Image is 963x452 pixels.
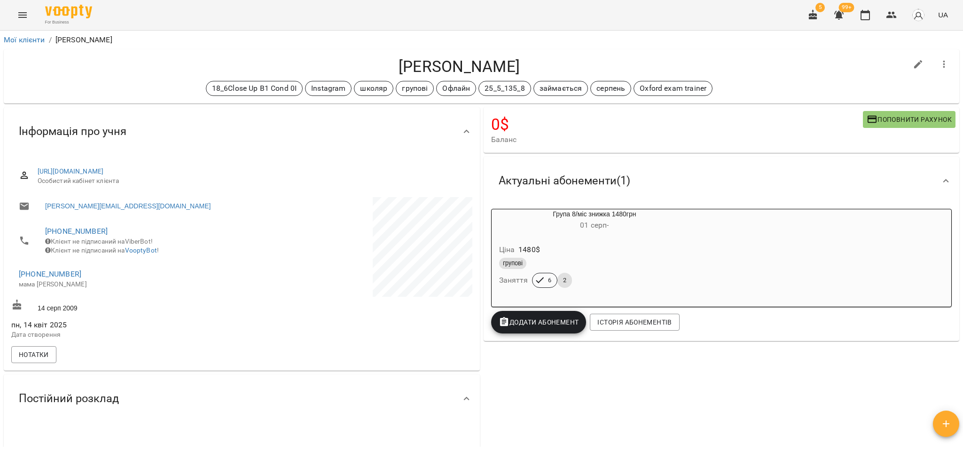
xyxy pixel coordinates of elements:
h4: 0 $ [491,115,863,134]
span: 2 [557,276,572,285]
div: Група 8/міс знижка 1480грн [492,209,698,232]
a: VooptyBot [125,246,157,254]
span: Постійний розклад [19,391,119,406]
span: Особистий кабінет клієнта [38,176,465,186]
p: школяр [360,83,387,94]
span: 5 [815,3,825,12]
p: 18_6Close Up B1 Cond 0I [212,83,297,94]
span: групові [499,259,526,268]
button: Поповнити рахунок [863,111,955,128]
p: [PERSON_NAME] [55,34,112,46]
p: 25_5_135_8 [485,83,525,94]
span: Баланс [491,134,863,145]
img: Voopty Logo [45,5,92,18]
p: серпень [596,83,625,94]
a: [PERSON_NAME][EMAIL_ADDRESS][DOMAIN_NAME] [45,201,211,211]
h4: [PERSON_NAME] [11,57,907,76]
div: 25_5_135_8 [478,81,531,96]
button: UA [934,6,952,24]
p: групові [402,83,428,94]
span: Клієнт не підписаний на ViberBot! [45,238,153,245]
div: Oxford exam trainer [634,81,712,96]
span: For Business [45,19,92,25]
button: Історія абонементів [590,314,679,331]
button: Група 8/міс знижка 1480грн01 серп- Ціна1480$груповіЗаняття62 [492,209,698,299]
span: Клієнт не підписаний на ! [45,246,159,254]
div: 14 серп 2009 [9,297,242,315]
nav: breadcrumb [4,34,959,46]
span: пн, 14 квіт 2025 [11,319,240,331]
span: 6 [542,276,557,285]
span: UA [938,10,948,20]
div: школяр [354,81,393,96]
a: [PHONE_NUMBER] [45,227,108,236]
img: avatar_s.png [912,8,925,22]
div: Інформація про учня [4,107,480,156]
li: / [49,34,52,46]
div: Офлайн [436,81,476,96]
div: Постійний розклад [4,374,480,423]
h6: Ціна [499,243,515,256]
div: Instagram [305,81,352,96]
a: [URL][DOMAIN_NAME] [38,167,104,175]
p: займається [540,83,582,94]
p: мама [PERSON_NAME] [19,280,232,289]
a: Мої клієнти [4,35,45,44]
div: Актуальні абонементи(1) [484,157,960,205]
button: Menu [11,4,34,26]
a: [PHONE_NUMBER] [19,270,81,278]
button: Нотатки [11,346,56,363]
h6: Заняття [499,274,528,287]
p: 1480 $ [518,244,540,255]
span: 01 серп - [580,221,609,230]
span: Актуальні абонементи ( 1 ) [499,174,630,188]
p: Офлайн [442,83,470,94]
span: Додати Абонемент [499,317,579,328]
p: Oxford exam trainer [640,83,706,94]
button: Додати Абонемент [491,311,587,333]
span: Інформація про учня [19,124,126,139]
p: Дата створення [11,330,240,340]
span: Поповнити рахунок [867,114,952,125]
span: 99+ [839,3,854,12]
div: 18_6Close Up B1 Cond 0I [206,81,303,96]
p: Instagram [311,83,345,94]
div: групові [396,81,434,96]
div: серпень [590,81,631,96]
div: займається [533,81,588,96]
span: Нотатки [19,349,49,360]
span: Історія абонементів [597,317,672,328]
